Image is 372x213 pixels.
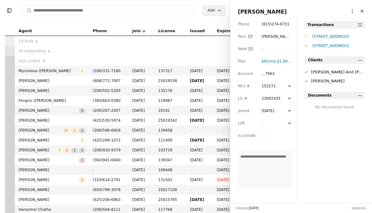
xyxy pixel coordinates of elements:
span: [DATE] [217,68,239,74]
span: [DATE] [190,197,209,203]
span: License [158,28,175,34]
span: [DATE] [132,98,151,104]
span: [PERSON_NAME] [19,157,79,163]
span: 109448 [158,167,183,173]
span: [PERSON_NAME] [19,167,85,173]
span: [PERSON_NAME] [19,137,79,143]
span: Haranmol Chatha [19,206,85,213]
span: Agent [19,28,32,34]
span: 1 [79,158,85,163]
span: [DATE] [132,78,151,84]
span: ▼ [43,58,45,64]
span: [DATE] [217,197,239,203]
span: Join [132,28,141,34]
span: 137317 [158,68,183,74]
div: 23002435 [262,95,281,102]
span: [PERSON_NAME] [19,78,85,84]
span: - [366,206,367,210]
div: Work [238,46,256,52]
span: 1 [79,148,85,153]
span: ( 815 ) 274 - 6731 [262,22,290,26]
button: 1 [79,157,85,163]
div: ...7963 [262,71,275,77]
span: 117768 [158,206,183,213]
span: Clients [308,57,323,63]
span: Issued [190,28,205,34]
span: 1 [79,178,85,183]
span: Myroslava ([PERSON_NAME] [19,68,79,74]
span: [DATE] [190,107,209,114]
span: [DATE] [132,187,151,193]
span: [DATE] [217,88,239,94]
span: 135176 [158,88,183,94]
span: 1 [71,128,78,133]
span: [DATE] [132,127,151,133]
div: [DATE] [262,108,274,114]
span: 25015785 [158,197,183,203]
span: [DATE] [217,78,239,84]
span: Documents [308,92,332,98]
button: 1 [79,147,85,153]
span: - [190,188,191,192]
span: [DATE] [132,117,151,124]
span: - [217,128,218,133]
span: [PERSON_NAME] [19,117,85,124]
div: [PERSON_NAME] [311,78,365,84]
div: [PERSON_NAME] And [PERSON_NAME] [311,69,365,75]
span: [DATE] [190,137,209,143]
span: [PERSON_NAME][EMAIL_ADDRESS][DOMAIN_NAME] [262,34,292,57]
span: ( 425 ) 530 - 5974 [93,118,120,123]
span: - [93,167,125,173]
button: 1 [79,137,85,143]
span: [DATE] [132,177,151,183]
span: Fengrui ([PERSON_NAME] [19,98,85,104]
button: 10 [62,127,70,133]
span: [DATE] [190,157,209,163]
div: Transactions [307,22,334,28]
span: [DATE] [132,107,151,114]
span: $85 /mo [262,59,276,63]
span: [DATE] [249,206,259,210]
span: Expires [217,28,234,34]
span: [DATE] [217,98,239,104]
span: [DATE] [190,98,209,104]
span: [DATE] [217,137,239,143]
span: [DATE] [132,167,151,173]
button: 1 [79,177,85,183]
span: 103739 [158,147,183,153]
span: ( 206 ) 596 - 6926 [93,128,120,133]
span: [DATE] [132,206,151,213]
span: [PERSON_NAME] [238,9,287,15]
span: [DATE] [190,206,209,213]
span: [DATE] [132,68,151,74]
span: [DATE] [217,157,239,163]
div: [STREET_ADDRESS] [312,33,365,40]
span: [DATE] [190,177,209,183]
span: [DATE] [190,68,209,74]
span: [DATE] [190,78,209,84]
span: 1 [71,148,78,153]
span: [DATE] [217,107,239,114]
span: - [262,121,263,125]
span: [DATE] [217,187,239,193]
span: ( 425 ) 299 - 1072 [93,138,120,142]
span: ( 650 ) 799 - 3078 [93,188,120,192]
span: 25017100 [158,187,183,193]
div: Updated: [352,206,367,211]
div: Is Lotside [238,133,256,139]
div: - [262,46,273,52]
span: 1 [79,138,85,143]
span: [PERSON_NAME] [19,147,57,153]
div: Account [238,71,256,77]
span: ( 206 ) 552 - 5283 [93,89,120,93]
span: [DATE] [217,147,239,153]
div: 19 draft [19,38,85,44]
span: ( 206 ) 504 - 8111 [93,207,120,212]
button: 3 [57,147,63,153]
span: [DATE] [132,197,151,203]
span: 1 [79,128,85,133]
div: No documents found [304,104,365,110]
span: 25019342 [158,117,183,124]
span: ( 206 ) 920 - 9379 [93,148,120,152]
span: [PERSON_NAME] [19,127,62,133]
